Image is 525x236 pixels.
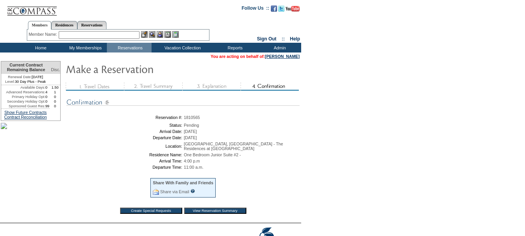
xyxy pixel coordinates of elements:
a: Sign Out [257,36,276,42]
div: Share With Family and Friends [153,180,213,185]
input: Create Special Requests [120,208,182,214]
a: Show Future Contracts [4,110,47,115]
td: Arrival Time: [68,159,182,163]
td: Primary Holiday Opt: [1,94,45,99]
td: Status: [68,123,182,128]
div: Member Name: [29,31,59,38]
td: 4 [45,90,50,94]
img: b_calculator.gif [172,31,179,38]
td: Residence Name: [68,152,182,157]
span: One Bedroom Junior Suite #2 - [184,152,241,157]
td: 0 [45,99,50,104]
td: Reservation #: [68,115,182,120]
span: Disc. [51,67,60,72]
span: Renewal Date: [8,75,31,79]
img: Make Reservation [66,61,221,77]
a: Members [28,21,52,30]
td: 0 [45,94,50,99]
img: step4_state2.gif [241,82,299,91]
img: b_edit.gif [141,31,148,38]
span: [DATE] [184,129,197,134]
img: Become our fan on Facebook [271,5,277,12]
td: 0 [50,104,60,108]
td: Current Contract Remaining Balance [1,61,50,74]
input: View Reservation Summary [184,208,246,214]
img: View [149,31,155,38]
td: 30 Day Plus - Peak [1,79,50,85]
td: 0 [45,85,50,90]
a: Contract Reconciliation [4,115,47,119]
a: Become our fan on Facebook [271,8,277,12]
td: Location: [68,142,182,151]
a: [PERSON_NAME] [265,54,300,59]
img: Subscribe to our YouTube Channel [286,6,300,12]
td: Advanced Reservations: [1,90,45,94]
span: [GEOGRAPHIC_DATA], [GEOGRAPHIC_DATA] - The Residences at [GEOGRAPHIC_DATA] [184,142,283,151]
a: Follow us on Twitter [278,8,284,12]
span: :: [282,36,285,42]
span: [DATE] [184,135,197,140]
a: Share via Email [160,189,189,194]
td: Reports [212,43,256,52]
td: Available Days: [1,85,45,90]
a: Subscribe to our YouTube Channel [286,8,300,12]
td: Reservations [107,43,152,52]
td: Home [17,43,62,52]
span: 11:00 a.m. [184,165,203,170]
img: step2_state3.gif [124,82,182,91]
img: sb8.jpg [1,123,7,129]
td: Departure Date: [68,135,182,140]
img: Reservations [164,31,171,38]
img: Follow us on Twitter [278,5,284,12]
img: Impersonate [157,31,163,38]
td: Secondary Holiday Opt: [1,99,45,104]
td: Admin [256,43,301,52]
td: 0 [50,94,60,99]
td: 99 [45,104,50,108]
span: 4:00 p.m [184,159,200,163]
span: 1810565 [184,115,200,120]
img: step3_state3.gif [182,82,241,91]
td: Departure Time: [68,165,182,170]
td: 1.50 [50,85,60,90]
span: Pending [184,123,199,128]
input: What is this? [190,189,195,193]
span: You are acting on behalf of: [211,54,300,59]
span: Level: [5,79,15,84]
td: Arrival Date: [68,129,182,134]
td: 0 [50,99,60,104]
td: 1 [50,90,60,94]
td: [DATE] [1,74,50,79]
img: step1_state3.gif [66,82,124,91]
a: Residences [51,21,77,29]
td: Sponsored Guest Res: [1,104,45,108]
td: Vacation Collection [152,43,212,52]
td: Follow Us :: [242,5,269,14]
a: Help [290,36,300,42]
a: Reservations [77,21,106,29]
td: My Memberships [62,43,107,52]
